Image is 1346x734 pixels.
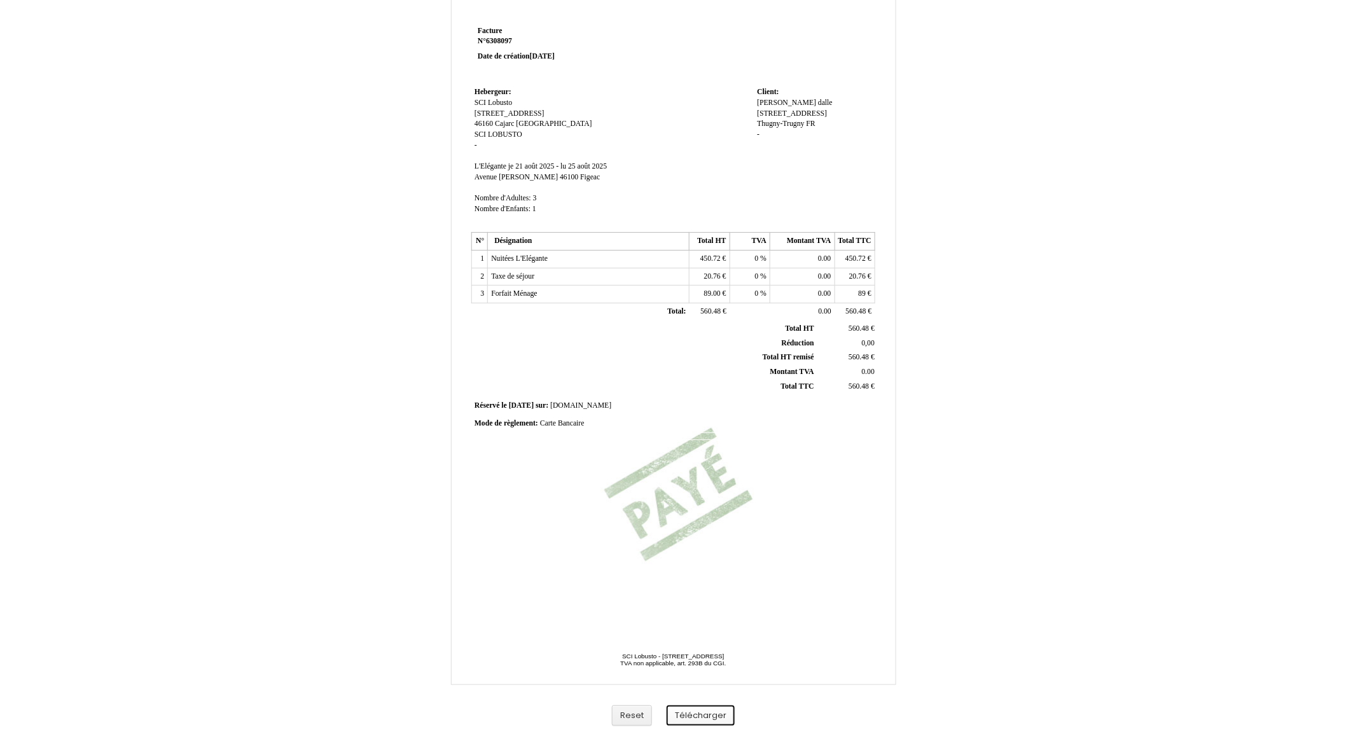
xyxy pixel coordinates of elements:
[530,52,555,60] span: [DATE]
[488,233,690,251] th: Désignation
[472,233,488,251] th: N°
[690,233,730,251] th: Total HT
[849,324,869,333] span: 560.48
[475,130,522,139] span: SCI LOBUSTO
[757,120,804,128] span: Thugny-Trugny
[580,173,600,181] span: Figeac
[858,289,866,298] span: 89
[835,303,875,321] td: €
[475,419,538,427] span: Mode de règlement:
[817,379,877,394] td: €
[491,289,537,298] span: Forfait Ménage
[612,705,652,726] button: Reset
[517,120,592,128] span: [GEOGRAPHIC_DATA]
[819,307,831,315] span: 0.00
[536,401,548,410] span: sur:
[757,109,827,118] span: [STREET_ADDRESS]
[491,254,548,263] span: Nuitées L'Elégante
[495,120,515,128] span: Cajarc
[818,254,831,263] span: 0.00
[704,289,721,298] span: 89.00
[786,324,814,333] span: Total HT
[835,268,875,286] td: €
[835,286,875,303] td: €
[540,419,585,427] span: Carte Bancaire
[845,254,866,263] span: 450.72
[478,27,503,35] span: Facture
[862,368,875,376] span: 0.00
[475,141,477,149] span: -
[475,162,506,170] span: L'Elégante
[755,254,759,263] span: 0
[849,272,866,280] span: 20.76
[770,368,814,376] span: Montant TVA
[730,286,770,303] td: %
[667,307,686,315] span: Total:
[817,350,877,365] td: €
[846,307,866,315] span: 560.48
[807,120,815,128] span: FR
[730,251,770,268] td: %
[757,130,760,139] span: -
[690,251,730,268] td: €
[690,268,730,286] td: €
[560,173,578,181] span: 46100
[704,272,721,280] span: 20.76
[478,52,555,60] strong: Date de création
[472,251,488,268] td: 1
[667,705,735,726] button: Télécharger
[622,653,724,660] span: SCI Lobusto - [STREET_ADDRESS]
[508,162,607,170] span: je 21 août 2025 - lu 25 août 2025
[690,286,730,303] td: €
[475,88,511,96] span: Hebergeur:
[472,286,488,303] td: 3
[491,272,534,280] span: Taxe de séjour
[475,99,512,107] span: SCI Lobusto
[478,36,630,46] strong: N°
[730,233,770,251] th: TVA
[862,339,875,347] span: 0,00
[757,88,779,96] span: Client:
[755,272,759,280] span: 0
[475,401,507,410] span: Réservé le
[475,194,531,202] span: Nombre d'Adultes:
[690,303,730,321] td: €
[550,401,611,410] span: [DOMAIN_NAME]
[620,660,726,667] span: TVA non applicable, art. 293B du CGI.
[475,120,493,128] span: 46160
[818,272,831,280] span: 0.00
[533,194,537,202] span: 3
[755,289,759,298] span: 0
[835,251,875,268] td: €
[486,37,512,45] span: 6308097
[818,289,831,298] span: 0.00
[757,99,816,107] span: [PERSON_NAME]
[817,322,877,336] td: €
[475,173,558,181] span: Avenue [PERSON_NAME]
[818,99,833,107] span: dalle
[782,339,814,347] span: Réduction
[509,401,534,410] span: [DATE]
[700,307,721,315] span: 560.48
[770,233,835,251] th: Montant TVA
[730,268,770,286] td: %
[835,233,875,251] th: Total TTC
[849,382,869,391] span: 560.48
[532,205,536,213] span: 1
[700,254,721,263] span: 450.72
[472,268,488,286] td: 2
[763,353,814,361] span: Total HT remisé
[475,205,531,213] span: Nombre d'Enfants:
[475,109,545,118] span: [STREET_ADDRESS]
[781,382,814,391] span: Total TTC
[849,353,869,361] span: 560.48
